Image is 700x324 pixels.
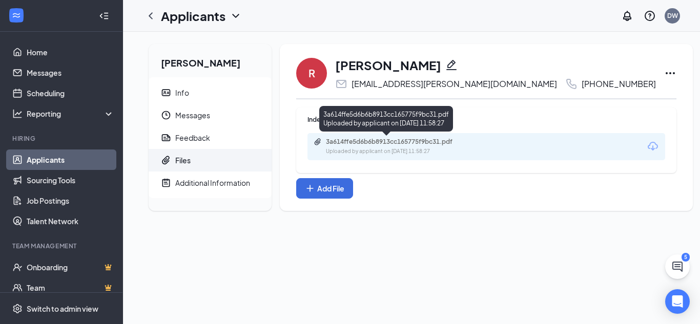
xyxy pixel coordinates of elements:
[12,304,23,314] svg: Settings
[307,115,665,124] div: Indeed Resume
[305,183,315,193] svg: Plus
[149,44,272,77] h2: [PERSON_NAME]
[27,149,114,170] a: Applicants
[352,79,557,89] div: [EMAIL_ADDRESS][PERSON_NAME][DOMAIN_NAME]
[11,10,22,20] svg: WorkstreamLogo
[664,67,676,79] svg: Ellipses
[27,257,114,277] a: OnboardingCrown
[314,138,480,156] a: Paperclip3a614ffe5d6b6b8913cc165775f9bc31.pdfUploaded by applicant on [DATE] 11:58:27
[326,147,480,156] div: Uploaded by applicant on [DATE] 11:58:27
[161,7,225,25] h1: Applicants
[665,289,690,314] div: Open Intercom Messenger
[671,261,684,273] svg: ChatActive
[621,10,633,22] svg: Notifications
[27,170,114,190] a: Sourcing Tools
[175,104,263,126] span: Messages
[161,88,171,98] svg: ContactCard
[230,10,242,22] svg: ChevronDown
[647,140,659,153] svg: Download
[644,10,656,22] svg: QuestionInfo
[99,11,109,21] svg: Collapse
[175,178,250,188] div: Additional Information
[27,62,114,83] a: Messages
[145,10,157,22] svg: ChevronLeft
[582,79,656,89] div: [PHONE_NUMBER]
[175,155,191,165] div: Files
[149,104,272,126] a: ClockMessages
[161,178,171,188] svg: NoteActive
[335,56,441,74] h1: [PERSON_NAME]
[314,138,322,146] svg: Paperclip
[149,149,272,171] a: PaperclipFiles
[161,155,171,165] svg: Paperclip
[27,304,98,314] div: Switch to admin view
[308,66,315,80] div: R
[565,78,578,90] svg: Phone
[12,242,112,250] div: Team Management
[682,253,690,262] div: 5
[296,178,353,199] button: Add FilePlus
[27,277,114,298] a: TeamCrown
[27,83,114,103] a: Scheduling
[27,211,114,231] a: Talent Network
[12,109,23,119] svg: Analysis
[161,133,171,143] svg: Report
[445,59,458,71] svg: Pencil
[149,81,272,104] a: ContactCardInfo
[27,109,115,119] div: Reporting
[175,133,210,143] div: Feedback
[27,190,114,211] a: Job Postings
[319,106,453,132] div: 3a614ffe5d6b6b8913cc165775f9bc31.pdf Uploaded by applicant on [DATE] 11:58:27
[667,11,678,20] div: DW
[12,134,112,143] div: Hiring
[27,42,114,62] a: Home
[161,110,171,120] svg: Clock
[175,88,189,98] div: Info
[665,254,690,279] button: ChatActive
[326,138,469,146] div: 3a614ffe5d6b6b8913cc165775f9bc31.pdf
[149,171,272,194] a: NoteActiveAdditional Information
[149,126,272,149] a: ReportFeedback
[335,78,347,90] svg: Email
